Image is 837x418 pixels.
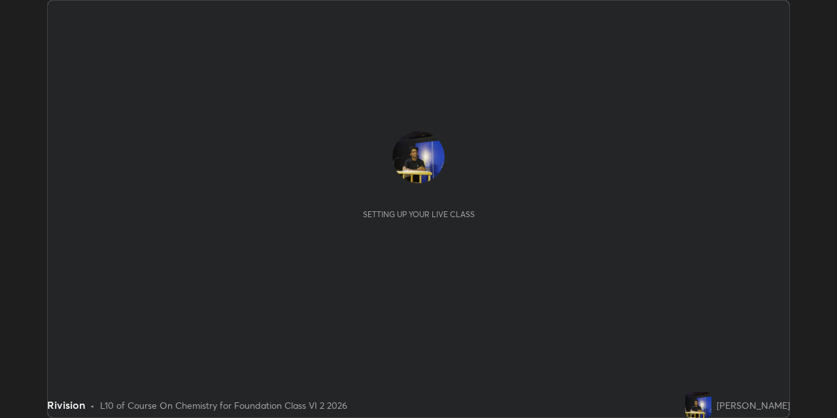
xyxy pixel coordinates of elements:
[685,392,711,418] img: 0fdc4997ded54af0bee93a25e8fd356b.jpg
[392,131,445,183] img: 0fdc4997ded54af0bee93a25e8fd356b.jpg
[47,397,85,413] div: Rivision
[100,398,347,412] div: L10 of Course On Chemistry for Foundation Class VI 2 2026
[717,398,790,412] div: [PERSON_NAME]
[363,209,475,219] div: Setting up your live class
[90,398,95,412] div: •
